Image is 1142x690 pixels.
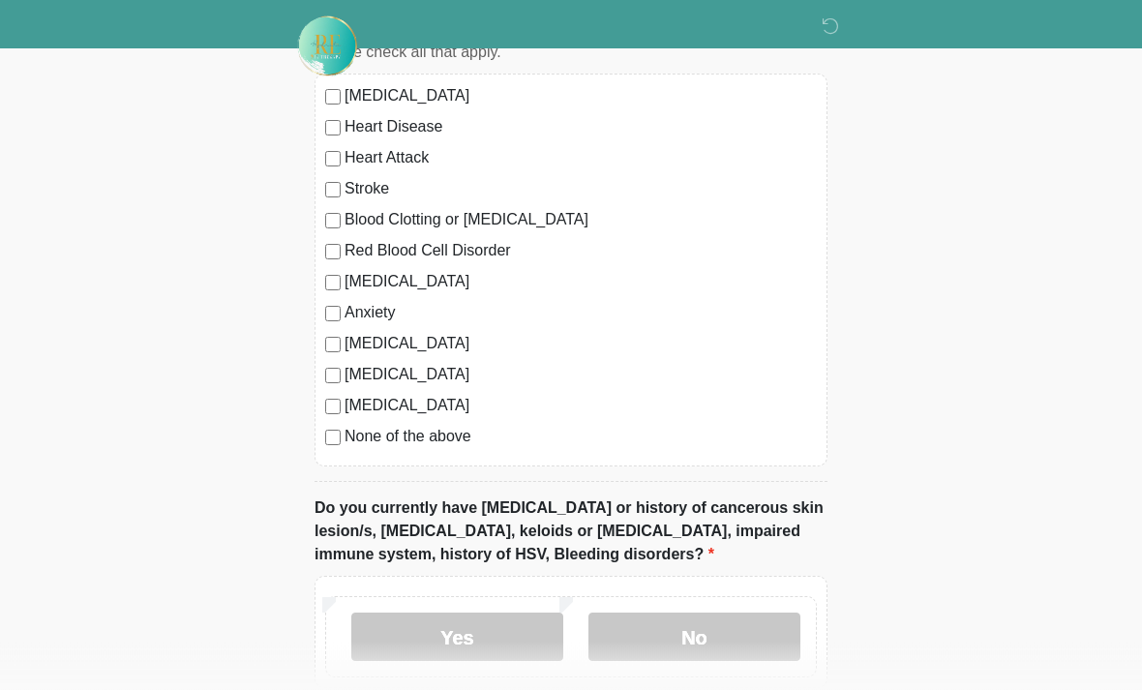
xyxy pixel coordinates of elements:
label: Blood Clotting or [MEDICAL_DATA] [345,209,817,232]
input: [MEDICAL_DATA] [325,90,341,105]
label: Do you currently have [MEDICAL_DATA] or history of cancerous skin lesion/s, [MEDICAL_DATA], keloi... [315,497,827,567]
label: [MEDICAL_DATA] [345,364,817,387]
input: Anxiety [325,307,341,322]
label: Stroke [345,178,817,201]
label: Anxiety [345,302,817,325]
input: Heart Attack [325,152,341,167]
label: Yes [351,614,563,662]
label: Heart Attack [345,147,817,170]
label: [MEDICAL_DATA] [345,395,817,418]
input: None of the above [325,431,341,446]
input: [MEDICAL_DATA] [325,338,341,353]
label: [MEDICAL_DATA] [345,85,817,108]
input: Heart Disease [325,121,341,136]
label: No [588,614,800,662]
input: [MEDICAL_DATA] [325,369,341,384]
input: Stroke [325,183,341,198]
label: [MEDICAL_DATA] [345,333,817,356]
label: None of the above [345,426,817,449]
label: Heart Disease [345,116,817,139]
input: Red Blood Cell Disorder [325,245,341,260]
input: [MEDICAL_DATA] [325,276,341,291]
input: Blood Clotting or [MEDICAL_DATA] [325,214,341,229]
img: Rehydrate Aesthetics & Wellness Logo [295,15,359,78]
label: Red Blood Cell Disorder [345,240,817,263]
input: [MEDICAL_DATA] [325,400,341,415]
label: [MEDICAL_DATA] [345,271,817,294]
